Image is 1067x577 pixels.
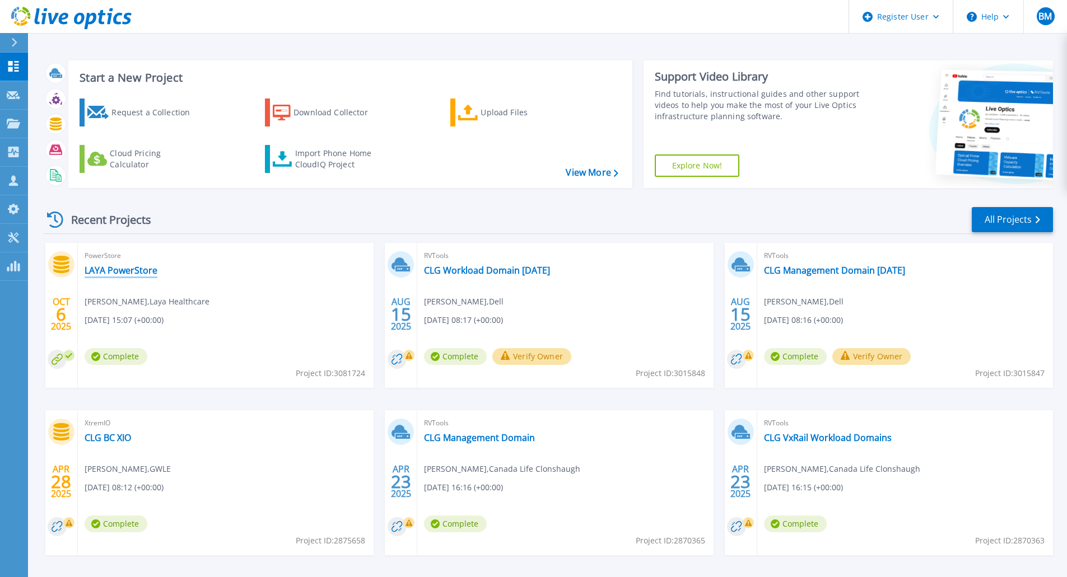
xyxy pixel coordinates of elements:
div: Download Collector [293,101,383,124]
span: 23 [391,477,411,486]
span: Project ID: 2870365 [636,534,705,547]
span: Project ID: 3015847 [975,367,1045,379]
a: CLG VxRail Workload Domains [764,432,892,443]
a: Cloud Pricing Calculator [80,145,204,173]
a: All Projects [972,207,1053,232]
a: Download Collector [265,98,390,126]
div: Cloud Pricing Calculator [110,148,199,170]
div: AUG 2025 [390,294,412,335]
span: [PERSON_NAME] , Dell [424,295,504,308]
span: 6 [56,309,66,319]
h3: Start a New Project [80,72,618,84]
span: [DATE] 16:16 (+00:00) [424,481,503,494]
div: Request a Collection [111,101,201,124]
span: [PERSON_NAME] , Canada Life Clonshaugh [424,463,580,475]
span: PowerStore [85,250,367,262]
a: CLG Management Domain [DATE] [764,265,905,276]
span: BM [1038,12,1052,21]
span: [DATE] 15:07 (+00:00) [85,314,164,326]
a: Explore Now! [655,154,740,177]
span: Project ID: 2870363 [975,534,1045,547]
button: Verify Owner [832,348,911,365]
a: Request a Collection [80,98,204,126]
span: [DATE] 08:17 (+00:00) [424,314,503,326]
span: Project ID: 3081724 [296,367,365,379]
a: Upload Files [450,98,575,126]
span: [PERSON_NAME] , Dell [764,295,844,308]
span: Complete [424,515,487,532]
span: [PERSON_NAME] , Canada Life Clonshaugh [764,463,920,475]
span: 15 [391,309,411,319]
span: Project ID: 3015848 [636,367,705,379]
span: [DATE] 16:15 (+00:00) [764,481,843,494]
div: APR 2025 [730,461,751,502]
a: View More [566,167,618,178]
div: OCT 2025 [50,294,72,335]
span: RVTools [764,417,1046,429]
span: 28 [51,477,71,486]
div: Upload Files [481,101,570,124]
a: CLG BC XIO [85,432,131,443]
a: CLG Management Domain [424,432,535,443]
div: APR 2025 [50,461,72,502]
a: LAYA PowerStore [85,265,157,276]
span: RVTools [424,417,706,429]
button: Verify Owner [492,348,571,365]
div: Import Phone Home CloudIQ Project [295,148,383,170]
span: 15 [730,309,751,319]
div: Find tutorials, instructional guides and other support videos to help you make the most of your L... [655,88,864,122]
div: AUG 2025 [730,294,751,335]
span: [PERSON_NAME] , GWLE [85,463,171,475]
span: Complete [85,515,147,532]
div: APR 2025 [390,461,412,502]
span: Complete [424,348,487,365]
div: Support Video Library [655,69,864,84]
span: 23 [730,477,751,486]
span: [DATE] 08:12 (+00:00) [85,481,164,494]
a: CLG Workload Domain [DATE] [424,265,550,276]
span: [PERSON_NAME] , Laya Healthcare [85,295,209,308]
span: XtremIO [85,417,367,429]
div: Recent Projects [43,206,166,233]
span: RVTools [424,250,706,262]
span: Complete [764,348,827,365]
span: Complete [85,348,147,365]
span: [DATE] 08:16 (+00:00) [764,314,843,326]
span: RVTools [764,250,1046,262]
span: Project ID: 2875658 [296,534,365,547]
span: Complete [764,515,827,532]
